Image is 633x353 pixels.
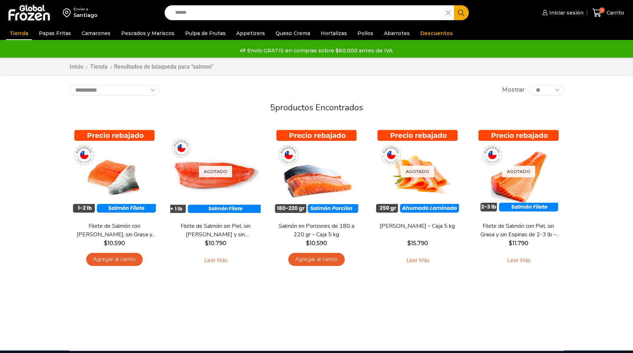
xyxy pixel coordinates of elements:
div: Enviar a [73,7,97,12]
a: Tienda [90,63,108,71]
a: Papas Fritas [35,27,75,40]
a: Leé más sobre “Salmón Ahumado Laminado - Caja 5 kg” [395,253,440,268]
img: address-field-icon.svg [63,7,73,19]
bdi: 10.590 [104,240,125,247]
a: Leé más sobre “Filete de Salmón con Piel, sin Grasa y sin Espinas de 2-3 lb - Premium - Caja 10 kg” [496,253,541,268]
a: [PERSON_NAME] – Caja 5 kg [377,222,458,230]
a: Leé más sobre “Filete de Salmón sin Piel, sin Grasa y sin Espinas – Caja 10 Kg” [193,253,238,268]
select: Pedido de la tienda [69,85,159,96]
a: Descuentos [417,27,456,40]
span: Iniciar sesión [548,9,584,16]
a: Iniciar sesión [540,6,584,20]
a: Filete de Salmón sin Piel, sin [PERSON_NAME] y sin [PERSON_NAME] – Caja 10 Kg [175,222,256,238]
a: Hortalizas [317,27,350,40]
a: Abarrotes [380,27,413,40]
a: Queso Crema [272,27,314,40]
a: Inicio [69,63,84,71]
p: Agotado [199,166,232,178]
a: Salmón en Porciones de 180 a 220 gr – Caja 5 kg [276,222,357,238]
a: Filete de Salmón con [PERSON_NAME], sin Grasa y sin Espinas 1-2 lb – Caja 10 Kg [74,222,155,238]
a: 0 Carrito [591,5,626,21]
bdi: 15.790 [407,240,428,247]
span: productos encontrados [275,102,363,113]
bdi: 10.590 [306,240,327,247]
div: Santiago [73,12,97,19]
a: Filete de Salmón con Piel, sin Grasa y sin Espinas de 2-3 lb – Premium – Caja 10 kg [478,222,559,238]
a: Pulpa de Frutas [182,27,229,40]
bdi: 11.790 [509,240,528,247]
p: Agotado [502,166,535,178]
span: 0 [599,7,605,13]
p: Agotado [401,166,434,178]
a: Pescados y Mariscos [118,27,178,40]
span: Carrito [605,9,624,16]
a: Camarones [78,27,114,40]
span: $ [306,240,309,247]
a: Tienda [6,27,32,40]
span: $ [104,240,107,247]
a: Pollos [354,27,377,40]
nav: Breadcrumb [69,63,213,71]
a: Appetizers [233,27,268,40]
span: 5 [270,102,275,113]
bdi: 10.790 [205,240,226,247]
span: $ [205,240,208,247]
span: $ [407,240,411,247]
a: Agregar al carrito: “Filete de Salmón con Piel, sin Grasa y sin Espinas 1-2 lb – Caja 10 Kg” [86,253,143,266]
span: Mostrar [502,86,525,94]
span: $ [509,240,512,247]
button: Search button [454,5,469,20]
h1: Resultados de búsqueda para “salmon” [114,63,213,70]
a: Agregar al carrito: “Salmón en Porciones de 180 a 220 gr - Caja 5 kg” [288,253,345,266]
